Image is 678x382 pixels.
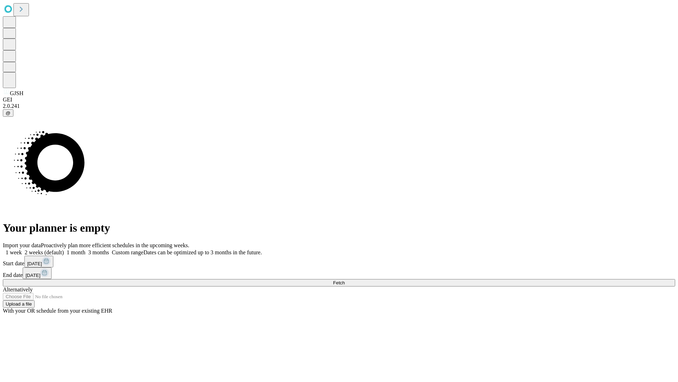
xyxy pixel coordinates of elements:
span: Custom range [112,249,143,255]
button: Fetch [3,279,675,286]
span: @ [6,110,11,116]
span: Alternatively [3,286,32,293]
span: 1 month [67,249,85,255]
span: 2 weeks (default) [25,249,64,255]
button: [DATE] [24,256,53,267]
div: Start date [3,256,675,267]
div: 2.0.241 [3,103,675,109]
span: 3 months [88,249,109,255]
div: GEI [3,97,675,103]
span: Dates can be optimized up to 3 months in the future. [143,249,262,255]
span: Import your data [3,242,41,248]
h1: Your planner is empty [3,221,675,235]
span: Proactively plan more efficient schedules in the upcoming weeks. [41,242,189,248]
button: [DATE] [23,267,52,279]
button: Upload a file [3,300,35,308]
div: End date [3,267,675,279]
span: Fetch [333,280,345,285]
span: 1 week [6,249,22,255]
span: [DATE] [25,273,40,278]
button: @ [3,109,13,117]
span: With your OR schedule from your existing EHR [3,308,112,314]
span: [DATE] [27,261,42,266]
span: GJSH [10,90,23,96]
